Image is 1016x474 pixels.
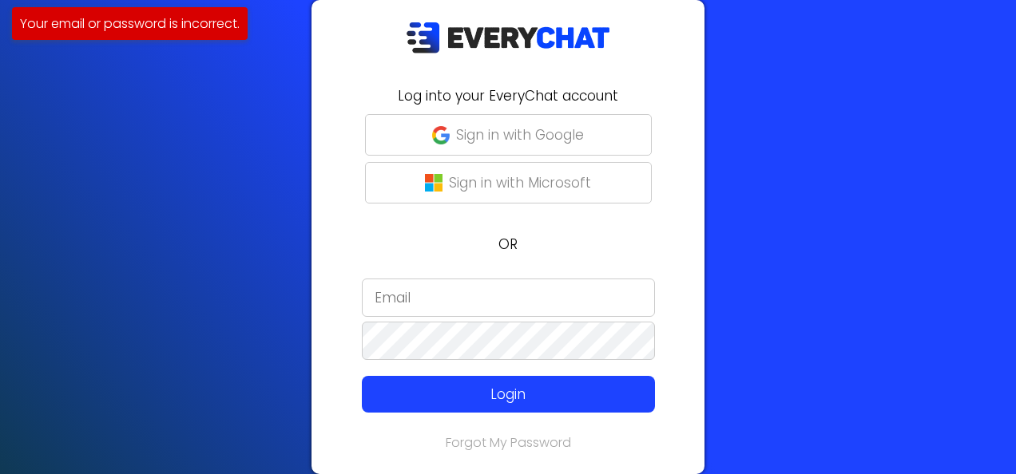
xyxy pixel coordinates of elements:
[362,278,655,317] input: Email
[365,162,652,203] button: Sign in with Microsoft
[20,14,240,34] p: Your email or password is incorrect.
[365,114,652,156] button: Sign in with Google
[432,126,450,144] img: google-g.png
[446,433,571,452] a: Forgot My Password
[425,174,443,192] img: microsoft-logo.png
[456,124,584,145] p: Sign in with Google
[321,85,695,106] h2: Log into your EveryChat account
[406,22,610,54] img: EveryChat_logo_dark.png
[362,376,655,413] button: Login
[449,172,591,193] p: Sign in with Microsoft
[391,384,625,405] p: Login
[321,234,695,255] p: OR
